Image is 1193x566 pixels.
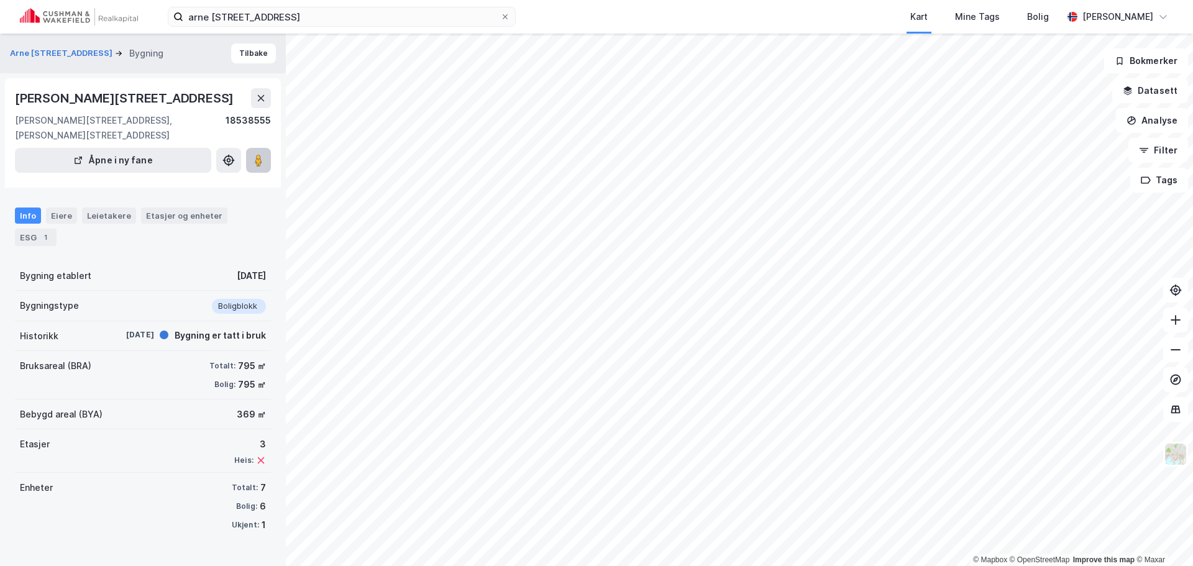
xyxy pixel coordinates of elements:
[955,9,1000,24] div: Mine Tags
[910,9,928,24] div: Kart
[20,298,79,313] div: Bygningstype
[20,329,58,344] div: Historikk
[260,499,266,514] div: 6
[1082,9,1153,24] div: [PERSON_NAME]
[20,268,91,283] div: Bygning etablert
[46,208,77,224] div: Eiere
[237,268,266,283] div: [DATE]
[237,407,266,422] div: 369 ㎡
[1131,506,1193,566] iframe: Chat Widget
[39,231,52,244] div: 1
[236,501,257,511] div: Bolig:
[260,480,266,495] div: 7
[20,407,103,422] div: Bebygd areal (BYA)
[231,43,276,63] button: Tilbake
[20,480,53,495] div: Enheter
[1104,48,1188,73] button: Bokmerker
[1112,78,1188,103] button: Datasett
[1128,138,1188,163] button: Filter
[10,47,115,60] button: Arne [STREET_ADDRESS]
[15,88,236,108] div: [PERSON_NAME][STREET_ADDRESS]
[232,483,258,493] div: Totalt:
[234,455,254,465] div: Heis:
[973,555,1007,564] a: Mapbox
[1073,555,1135,564] a: Improve this map
[82,208,136,224] div: Leietakere
[234,437,266,452] div: 3
[226,113,271,143] div: 18538555
[15,113,226,143] div: [PERSON_NAME][STREET_ADDRESS], [PERSON_NAME][STREET_ADDRESS]
[1116,108,1188,133] button: Analyse
[183,7,500,26] input: Søk på adresse, matrikkel, gårdeiere, leietakere eller personer
[15,229,57,246] div: ESG
[1164,442,1187,466] img: Z
[238,358,266,373] div: 795 ㎡
[232,520,259,530] div: Ukjent:
[1027,9,1049,24] div: Bolig
[238,377,266,392] div: 795 ㎡
[175,328,266,343] div: Bygning er tatt i bruk
[20,358,91,373] div: Bruksareal (BRA)
[1131,506,1193,566] div: Kontrollprogram for chat
[15,148,211,173] button: Åpne i ny fane
[1130,168,1188,193] button: Tags
[20,437,50,452] div: Etasjer
[1010,555,1070,564] a: OpenStreetMap
[262,518,266,532] div: 1
[214,380,235,390] div: Bolig:
[104,329,154,340] div: [DATE]
[20,8,138,25] img: cushman-wakefield-realkapital-logo.202ea83816669bd177139c58696a8fa1.svg
[209,361,235,371] div: Totalt:
[146,210,222,221] div: Etasjer og enheter
[15,208,41,224] div: Info
[129,46,163,61] div: Bygning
